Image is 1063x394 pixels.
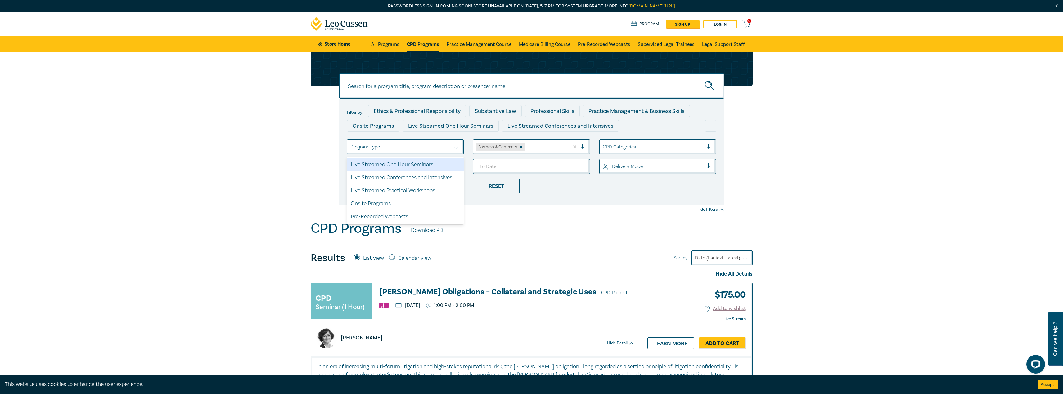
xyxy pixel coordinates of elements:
div: Live Streamed Conferences and Intensives [502,120,619,132]
iframe: LiveChat chat widget [1021,352,1047,379]
div: Pre-Recorded Webcasts [347,210,464,223]
p: Passwordless sign-in coming soon! Store unavailable on [DATE], 5–7 PM for system upgrade. More info [311,3,753,10]
a: Log in [703,20,737,28]
label: Calendar view [398,254,431,262]
div: Hide Filters [696,206,724,213]
a: Download PDF [411,226,446,234]
button: Add to wishlist [705,305,746,312]
label: Filter by: [347,110,363,115]
div: Onsite Programs [347,120,399,132]
div: Ethics & Professional Responsibility [368,105,466,117]
input: Sort by [695,255,696,261]
strong: Live Stream [723,316,746,322]
a: All Programs [371,36,399,52]
input: select [603,144,604,150]
div: Hide Detail [607,340,641,346]
span: Can we help ? [1052,315,1058,362]
div: Live Streamed One Hour Seminars [347,158,464,171]
label: List view [363,254,384,262]
small: Seminar (1 Hour) [316,304,364,310]
div: Remove Business & Contracts [518,143,525,151]
h4: Results [311,252,345,264]
div: Professional Skills [525,105,580,117]
input: Search for a program title, program description or presenter name [339,73,724,99]
h3: $ 175.00 [710,288,746,302]
a: Learn more [647,337,694,349]
a: Medicare Billing Course [519,36,570,52]
a: Add to Cart [699,337,746,349]
div: Business & Contracts [476,143,518,151]
input: select [350,144,352,150]
span: CPD Points 1 [601,290,627,296]
p: [PERSON_NAME] [341,334,382,342]
span: 0 [747,19,751,23]
div: 10 CPD Point Packages [523,135,591,147]
h1: CPD Programs [311,220,402,237]
p: In an era of increasing multi-forum litigation and high-stakes reputational risk, the [PERSON_NAM... [317,363,746,387]
div: Practice Management & Business Skills [583,105,690,117]
img: Close [1054,3,1059,9]
a: sign up [666,20,700,28]
div: Hide All Details [311,270,753,278]
div: Pre-Recorded Webcasts [448,135,520,147]
input: select [526,144,527,150]
a: Practice Management Course [447,36,511,52]
div: This website uses cookies to enhance the user experience. [5,380,1028,388]
div: Onsite Programs [347,197,464,210]
img: https://s3.ap-southeast-2.amazonaws.com/leo-cussen-store-production-content/Contacts/Nawaar%20Has... [316,328,337,348]
input: select [603,163,604,170]
div: Substantive Law [469,105,522,117]
a: Supervised Legal Trainees [638,36,695,52]
a: CPD Programs [407,36,439,52]
img: Substantive Law [379,303,389,308]
a: Program [631,21,660,28]
h3: [PERSON_NAME] Obligations – Collateral and Strategic Uses [379,288,634,297]
p: 1:00 PM - 2:00 PM [426,303,474,308]
h3: CPD [316,293,331,304]
a: [DOMAIN_NAME][URL] [628,3,675,9]
a: Legal Support Staff [702,36,745,52]
div: Live Streamed Practical Workshops [347,135,445,147]
button: Accept cookies [1038,380,1058,389]
div: Reset [473,179,520,193]
input: To Date [473,159,590,174]
a: Pre-Recorded Webcasts [578,36,630,52]
div: National Programs [594,135,651,147]
a: Store Home [318,41,361,47]
div: Live Streamed One Hour Seminars [403,120,499,132]
p: [DATE] [395,303,420,308]
a: [PERSON_NAME] Obligations – Collateral and Strategic Uses CPD Points1 [379,288,634,297]
span: Sort by: [674,255,688,261]
div: Live Streamed Conferences and Intensives [347,171,464,184]
div: Live Streamed Practical Workshops [347,184,464,197]
div: ... [705,120,716,132]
